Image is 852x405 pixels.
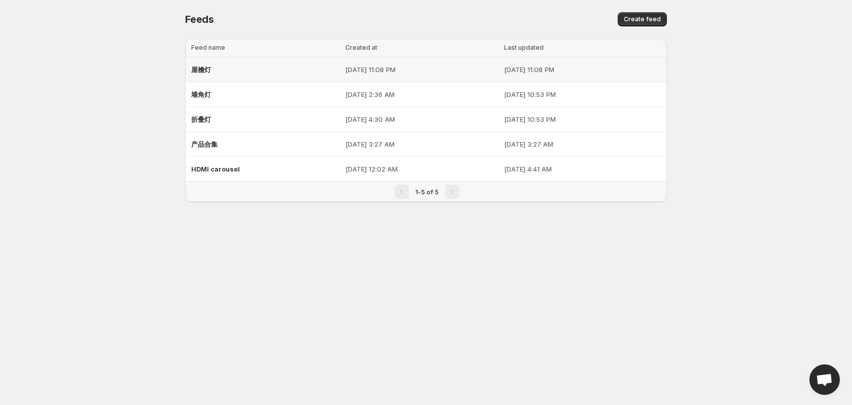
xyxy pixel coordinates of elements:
[415,188,439,196] span: 1-5 of 5
[624,15,661,23] span: Create feed
[618,12,667,26] button: Create feed
[345,114,498,124] p: [DATE] 4:30 AM
[504,114,661,124] p: [DATE] 10:53 PM
[504,89,661,99] p: [DATE] 10:53 PM
[345,139,498,149] p: [DATE] 3:27 AM
[345,64,498,75] p: [DATE] 11:08 PM
[191,90,211,98] span: 墙角灯
[809,364,840,395] div: Open chat
[504,139,661,149] p: [DATE] 3:27 AM
[345,89,498,99] p: [DATE] 2:36 AM
[191,115,211,123] span: 折叠灯
[504,164,661,174] p: [DATE] 4:41 AM
[345,164,498,174] p: [DATE] 12:02 AM
[504,44,544,51] span: Last updated
[191,44,225,51] span: Feed name
[185,13,214,25] span: Feeds
[191,165,240,173] span: HDMI carousel
[504,64,661,75] p: [DATE] 11:08 PM
[191,65,211,74] span: 屋檐灯
[185,181,667,202] nav: Pagination
[345,44,377,51] span: Created at
[191,140,218,148] span: 产品合集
